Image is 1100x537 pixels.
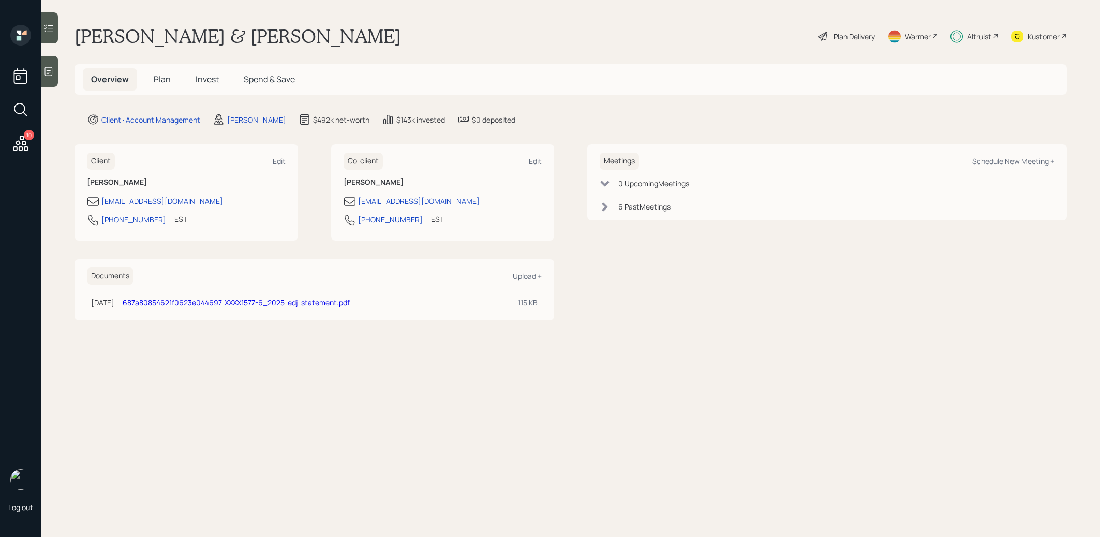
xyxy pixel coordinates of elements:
[834,31,875,42] div: Plan Delivery
[91,297,114,308] div: [DATE]
[101,114,200,125] div: Client · Account Management
[358,196,480,206] div: [EMAIL_ADDRESS][DOMAIN_NAME]
[244,73,295,85] span: Spend & Save
[174,214,187,225] div: EST
[600,153,639,170] h6: Meetings
[313,114,369,125] div: $492k net-worth
[75,25,401,48] h1: [PERSON_NAME] & [PERSON_NAME]
[1028,31,1060,42] div: Kustomer
[344,153,383,170] h6: Co-client
[227,114,286,125] div: [PERSON_NAME]
[972,156,1054,166] div: Schedule New Meeting +
[518,297,538,308] div: 115 KB
[101,196,223,206] div: [EMAIL_ADDRESS][DOMAIN_NAME]
[154,73,171,85] span: Plan
[905,31,931,42] div: Warmer
[618,178,689,189] div: 0 Upcoming Meeting s
[196,73,219,85] span: Invest
[123,297,350,307] a: 687a80854621f0623e044697-XXXX1577-6_2025-edj-statement.pdf
[101,214,166,225] div: [PHONE_NUMBER]
[87,153,115,170] h6: Client
[513,271,542,281] div: Upload +
[358,214,423,225] div: [PHONE_NUMBER]
[91,73,129,85] span: Overview
[273,156,286,166] div: Edit
[472,114,515,125] div: $0 deposited
[529,156,542,166] div: Edit
[87,267,133,285] h6: Documents
[10,469,31,490] img: treva-nostdahl-headshot.png
[618,201,671,212] div: 6 Past Meeting s
[967,31,991,42] div: Altruist
[396,114,445,125] div: $143k invested
[24,130,34,140] div: 10
[344,178,542,187] h6: [PERSON_NAME]
[8,502,33,512] div: Log out
[431,214,444,225] div: EST
[87,178,286,187] h6: [PERSON_NAME]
